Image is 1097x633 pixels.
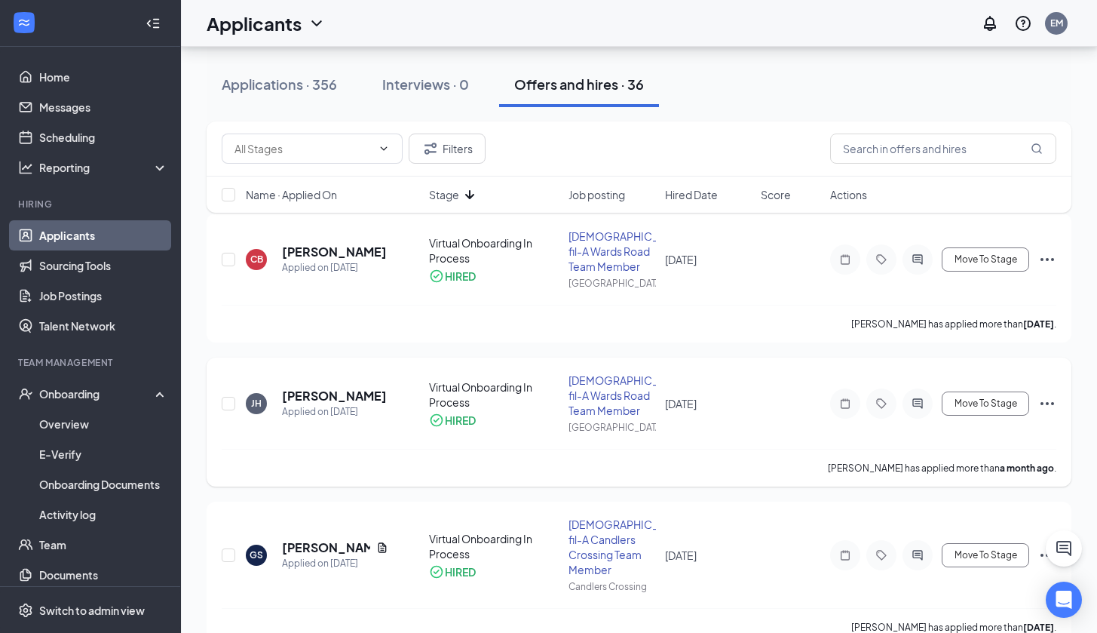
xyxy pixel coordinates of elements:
[1023,318,1054,330] b: [DATE]
[568,277,655,290] div: [GEOGRAPHIC_DATA]
[942,392,1029,416] button: Move To Stage
[39,92,168,122] a: Messages
[872,549,890,561] svg: Tag
[568,517,655,577] div: [DEMOGRAPHIC_DATA]-fil-A Candlers Crossing Team Member
[568,229,655,274] div: [DEMOGRAPHIC_DATA]-fil-A Wards Road Team Member
[1046,582,1082,618] div: Open Intercom Messenger
[828,462,1056,475] p: [PERSON_NAME] has applied more than .
[665,397,697,410] span: [DATE]
[1038,250,1056,269] svg: Ellipses
[222,75,337,94] div: Applications · 356
[39,122,168,152] a: Scheduling
[18,386,33,401] svg: UserCheck
[39,560,168,590] a: Documents
[429,379,559,410] div: Virtual Onboarding In Process
[39,220,168,250] a: Applicants
[1023,622,1054,633] b: [DATE]
[282,260,387,275] div: Applied on [DATE]
[409,134,486,164] button: Filter Filters
[251,397,262,410] div: JH
[18,356,165,369] div: Team Management
[282,539,370,556] h5: [PERSON_NAME]
[836,549,854,561] svg: Note
[830,187,867,202] span: Actions
[1055,539,1073,558] svg: ChatActive
[282,388,387,404] h5: [PERSON_NAME]
[942,247,1029,272] button: Move To Stage
[568,373,655,418] div: [DEMOGRAPHIC_DATA]-fil-A Wards Road Team Member
[378,143,390,155] svg: ChevronDown
[376,542,388,554] svg: Document
[282,244,387,260] h5: [PERSON_NAME]
[445,413,476,428] div: HIRED
[851,318,1056,330] p: [PERSON_NAME] has applied more than .
[665,253,697,266] span: [DATE]
[39,499,168,530] a: Activity log
[1038,546,1056,564] svg: Ellipses
[429,187,459,202] span: Stage
[942,543,1029,567] button: Move To Stage
[39,386,155,401] div: Onboarding
[39,281,168,311] a: Job Postings
[308,14,326,32] svg: ChevronDown
[955,398,1017,409] span: Move To Stage
[461,186,479,204] svg: ArrowDown
[39,530,168,560] a: Team
[445,564,476,579] div: HIRED
[246,187,337,202] span: Name · Applied On
[568,421,655,434] div: [GEOGRAPHIC_DATA]
[18,603,33,618] svg: Settings
[207,11,302,36] h1: Applicants
[955,550,1017,561] span: Move To Stage
[39,603,145,618] div: Switch to admin view
[382,75,469,94] div: Interviews · 0
[514,75,644,94] div: Offers and hires · 36
[282,556,388,571] div: Applied on [DATE]
[909,254,927,266] svg: ActiveChat
[39,62,168,92] a: Home
[836,398,854,410] svg: Note
[872,398,890,410] svg: Tag
[17,15,32,30] svg: WorkstreamLogo
[421,140,440,158] svg: Filter
[250,548,263,561] div: GS
[836,254,854,266] svg: Note
[981,14,999,32] svg: Notifications
[761,187,791,202] span: Score
[39,311,168,341] a: Talent Network
[39,250,168,281] a: Sourcing Tools
[429,269,444,284] svg: CheckmarkCircle
[250,253,263,266] div: CB
[1000,462,1054,474] b: a month ago
[665,187,718,202] span: Hired Date
[665,548,697,562] span: [DATE]
[830,134,1056,164] input: Search in offers and hires
[429,531,559,561] div: Virtual Onboarding In Process
[909,398,927,410] svg: ActiveChat
[429,413,444,428] svg: CheckmarkCircle
[955,254,1017,265] span: Move To Stage
[429,235,559,266] div: Virtual Onboarding In Process
[39,469,168,499] a: Onboarding Documents
[39,439,168,469] a: E-Verify
[1050,17,1063,29] div: EM
[445,269,476,284] div: HIRED
[429,564,444,579] svg: CheckmarkCircle
[234,140,372,157] input: All Stages
[872,254,890,266] svg: Tag
[18,198,165,210] div: Hiring
[18,160,33,175] svg: Analysis
[39,160,169,175] div: Reporting
[1014,14,1032,32] svg: QuestionInfo
[39,409,168,439] a: Overview
[568,580,655,593] div: Candlers Crossing
[1031,143,1043,155] svg: MagnifyingGlass
[909,549,927,561] svg: ActiveChat
[282,404,387,419] div: Applied on [DATE]
[1046,530,1082,567] button: ChatActive
[146,16,161,31] svg: Collapse
[568,187,625,202] span: Job posting
[1038,395,1056,413] svg: Ellipses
